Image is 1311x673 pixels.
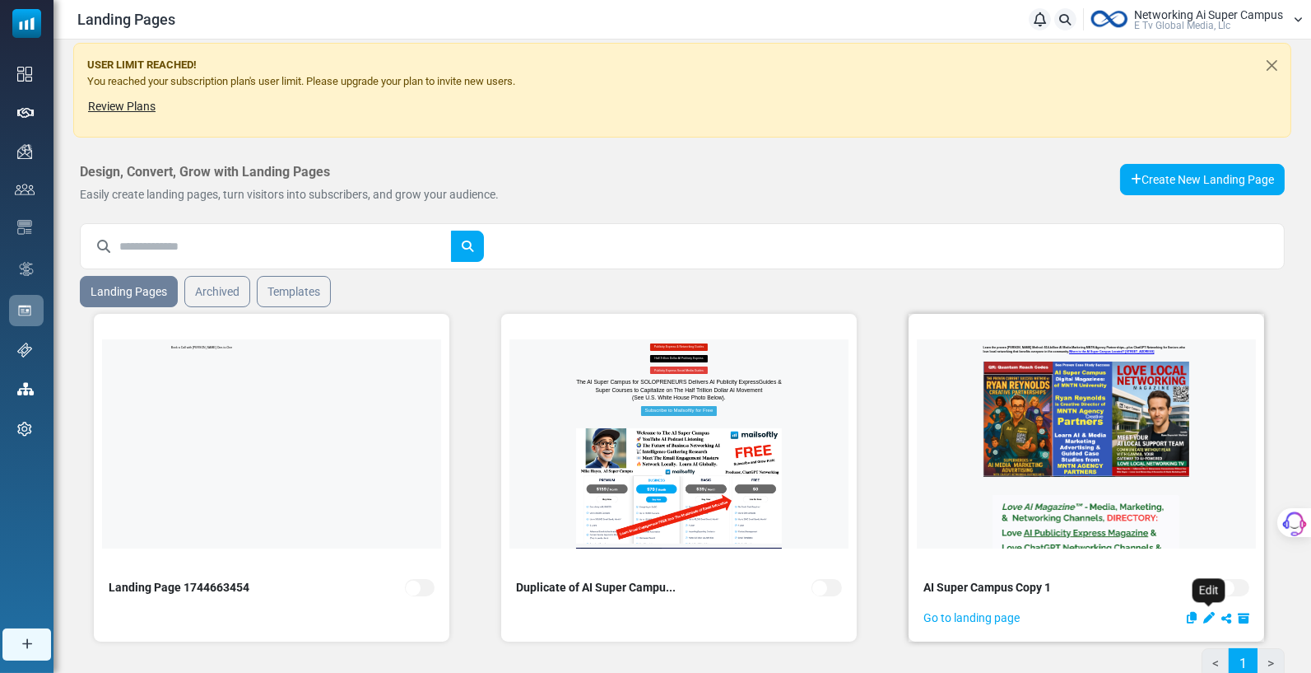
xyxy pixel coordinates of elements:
img: contacts-icon.svg [15,184,35,195]
img: workflow.svg [17,259,35,278]
a: Templates [257,276,331,307]
a: Create New Landing Page [1120,164,1285,195]
span: Easily create landing pages, turn visitors into subscribers, and grow your audience. [80,188,499,201]
img: support-icon.svg [17,343,32,358]
img: User Logo [1089,7,1130,32]
a: Archived [184,276,250,307]
a: User Logo Networking Ai Super Campus E Tv Global Media, Llc [1089,7,1303,32]
a: Edit [1203,610,1215,627]
i: Archive this Page [1238,613,1249,624]
div: Edit [1192,578,1225,602]
img: campaigns-icon.png [17,144,32,159]
i: Duplicate Page [1187,612,1197,624]
input: You can use this switch to toggle your page's public visibility. If you close your page, visitors... [811,579,842,596]
img: mailsoftly_icon_blue_white.svg [12,9,41,38]
a: Duplicate Page [1187,610,1197,627]
span: Landing Pages [77,8,175,30]
input: You can use this switch to toggle your page's public visibility. If you close your page, visitors... [405,579,435,596]
a: Go to landing page [923,610,1020,627]
span: Landing Page 1744663454 [109,579,249,596]
p: You reached your subscription plan's user limit. Please upgrade your plan to invite new users. [87,73,1251,90]
a: Landing Pages [80,276,178,307]
span: E Tv Global Media, Llc [1134,21,1230,30]
span: AI Super Campus Copy 1 [923,579,1051,596]
img: settings-icon.svg [17,422,32,437]
img: landing_pages.svg [17,303,32,318]
img: dashboard-icon.svg [17,67,32,82]
button: Close [1253,44,1290,87]
span: Duplicate of AI Super Campu... [516,579,676,596]
i: Copy Link [1221,613,1231,624]
img: email-templates-icon.svg [17,220,32,235]
strong: USER LIMIT REACHED! [87,58,197,71]
h6: Design, Convert, Grow with Landing Pages [80,164,1044,180]
span: Networking Ai Super Campus [1134,9,1283,21]
input: You can use this switch to toggle your page's public visibility. If you close your page, visitors... [1219,579,1249,596]
a: Review Plans [87,96,156,117]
